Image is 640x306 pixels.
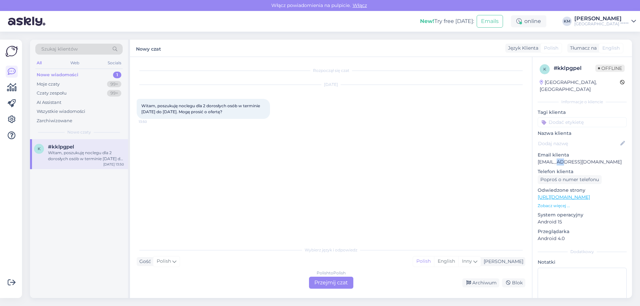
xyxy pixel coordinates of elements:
div: English [434,256,458,266]
b: New! [420,18,434,24]
p: Zobacz więcej ... [538,203,627,209]
div: Polish [413,256,434,266]
p: System operacyjny [538,211,627,218]
div: Informacje o kliencie [538,99,627,105]
input: Dodać etykietę [538,117,627,127]
div: Poproś o numer telefonu [538,175,602,184]
div: [PERSON_NAME] [574,16,629,21]
div: Tłumacz na [567,45,597,52]
p: Android 4.0 [538,235,627,242]
div: Moje czaty [37,81,60,88]
div: Wszystkie wiadomości [37,108,85,115]
p: Notatki [538,259,627,266]
span: Polish [157,258,171,265]
p: Odwiedzone strony [538,187,627,194]
div: Web [69,59,81,67]
p: Tagi klienta [538,109,627,116]
div: online [511,15,546,27]
div: Witam, poszukuję noclegu dla 2 dorosłych osób w terminie [DATE] do [DATE]. Mogę prosić o ofertę? [48,150,124,162]
span: k [38,146,41,151]
div: # kklpgpel [554,64,595,72]
span: k [543,67,546,72]
input: Dodaj nazwę [538,140,619,147]
div: 1 [113,72,121,78]
div: Zarchiwizowane [37,118,72,124]
label: Nowy czat [136,44,161,53]
div: Przejmij czat [309,277,353,289]
a: [PERSON_NAME][GEOGRAPHIC_DATA] ***** [574,16,636,27]
div: AI Assistant [37,99,61,106]
div: Wybierz język i odpowiedz [137,247,525,253]
div: Dodatkowy [538,249,627,255]
img: Askly Logo [5,45,18,58]
div: All [35,59,43,67]
div: Gość [137,258,151,265]
p: Przeglądarka [538,228,627,235]
div: Język Klienta [505,45,538,52]
button: Emails [477,15,503,28]
div: Socials [106,59,123,67]
p: Android 15 [538,218,627,225]
p: Nazwa klienta [538,130,627,137]
div: [GEOGRAPHIC_DATA], [GEOGRAPHIC_DATA] [540,79,620,93]
div: Nowe wiadomości [37,72,78,78]
span: Nowe czaty [67,129,91,135]
p: Email klienta [538,152,627,158]
div: 99+ [107,81,121,88]
div: [DATE] [137,82,525,88]
div: 99+ [107,90,121,97]
span: #kklpgpel [48,144,74,150]
p: [EMAIL_ADDRESS][DOMAIN_NAME] [538,158,627,165]
span: Włącz [351,2,369,8]
div: Blok [502,278,525,287]
div: [DATE] 13:50 [103,162,124,167]
div: Polish to Polish [317,270,346,276]
div: Try free [DATE]: [420,17,474,25]
span: English [602,45,620,52]
a: [URL][DOMAIN_NAME] [538,194,590,200]
span: Szukaj klientów [41,46,78,53]
span: Witam, poszukuję noclegu dla 2 dorosłych osób w terminie [DATE] do [DATE]. Mogę prosić o ofertę? [141,103,261,114]
div: KM [562,17,572,26]
p: Telefon klienta [538,168,627,175]
span: Polish [544,45,558,52]
span: Offline [595,65,625,72]
div: Rozpoczął się czat [137,68,525,74]
div: Archiwum [462,278,499,287]
span: Inny [462,258,472,264]
div: [PERSON_NAME] [481,258,523,265]
span: 13:50 [139,119,164,124]
div: Czaty zespołu [37,90,67,97]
